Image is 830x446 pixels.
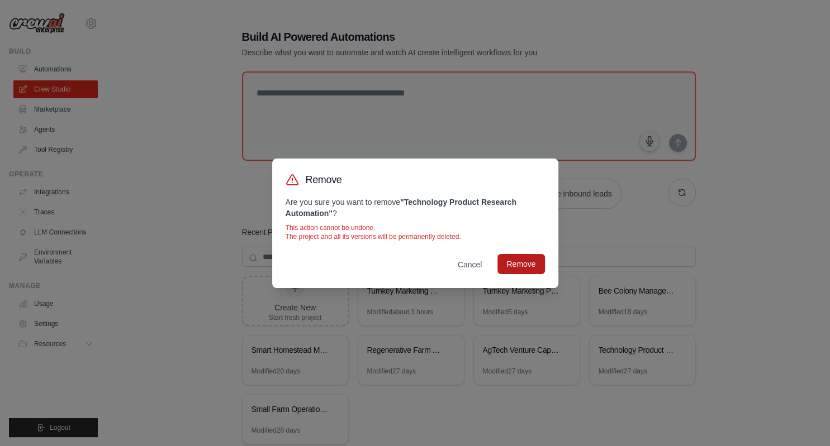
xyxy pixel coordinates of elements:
strong: " Technology Product Research Automation " [286,198,516,218]
button: Cancel [449,255,491,275]
p: This action cannot be undone. [286,223,545,232]
p: Are you sure you want to remove ? [286,196,545,219]
h3: Remove [306,172,342,188]
p: The project and all its versions will be permanently deleted. [286,232,545,241]
button: Remove [497,254,544,274]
